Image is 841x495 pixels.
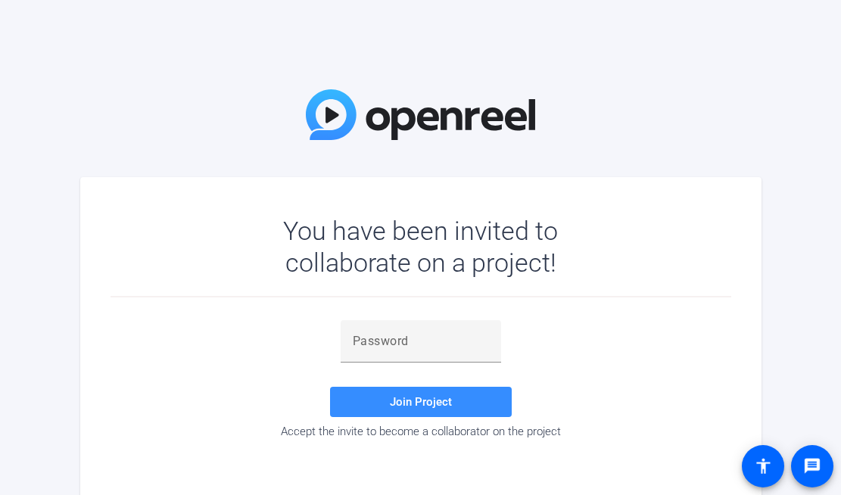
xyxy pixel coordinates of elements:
[111,425,731,438] div: Accept the invite to become a collaborator on the project
[390,395,452,409] span: Join Project
[754,457,772,475] mat-icon: accessibility
[803,457,821,475] mat-icon: message
[306,89,536,140] img: OpenReel Logo
[330,387,512,417] button: Join Project
[353,332,489,350] input: Password
[239,215,602,279] div: You have been invited to collaborate on a project!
